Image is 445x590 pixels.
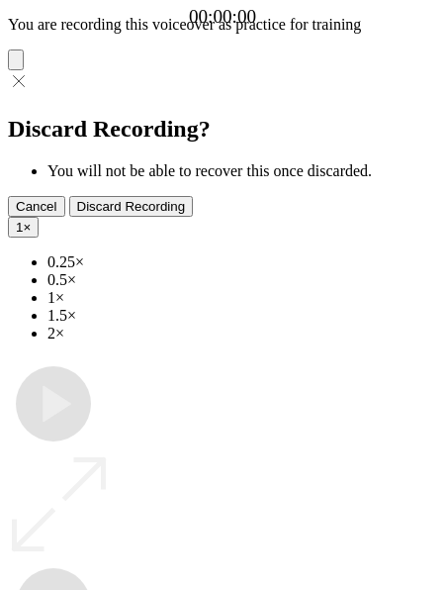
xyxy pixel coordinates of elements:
li: 0.25× [47,253,437,271]
li: 0.5× [47,271,437,289]
li: 2× [47,325,437,343]
p: You are recording this voiceover as practice for training [8,16,437,34]
h2: Discard Recording? [8,116,437,143]
button: 1× [8,217,39,238]
button: Discard Recording [69,196,194,217]
li: 1× [47,289,437,307]
a: 00:00:00 [189,6,256,28]
span: 1 [16,220,23,235]
li: 1.5× [47,307,437,325]
li: You will not be able to recover this once discarded. [47,162,437,180]
button: Cancel [8,196,65,217]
